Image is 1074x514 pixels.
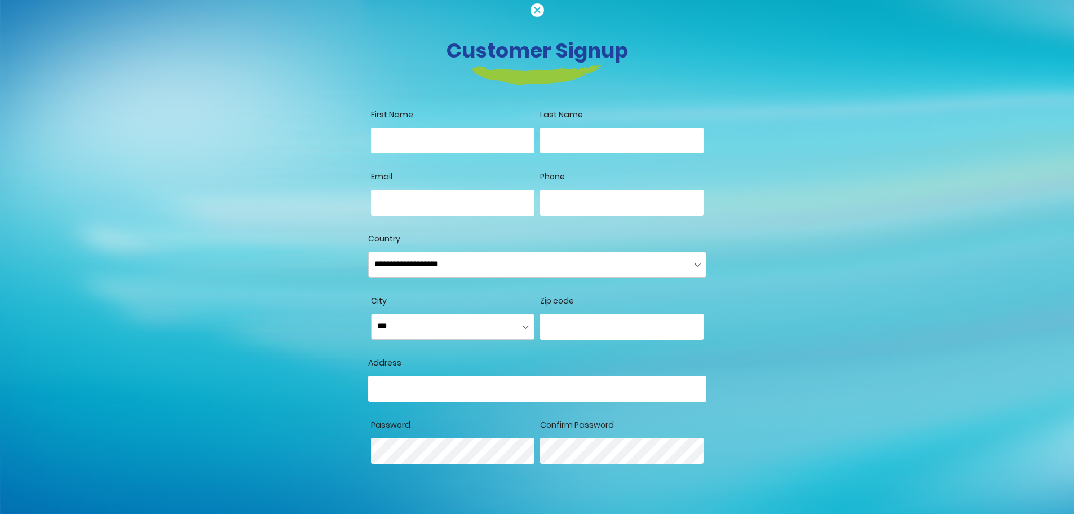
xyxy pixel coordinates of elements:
[371,109,413,120] span: First Name
[368,233,400,244] span: Country
[368,357,401,368] span: Address
[531,3,544,17] img: cancel
[371,295,387,306] span: City
[472,65,602,85] img: login-heading-border.png
[540,419,614,430] span: Confirm Password
[540,109,583,120] span: Last Name
[371,171,392,182] span: Email
[224,38,850,63] h3: Customer Signup
[540,171,565,182] span: Phone
[371,419,410,430] span: Password
[540,295,574,306] span: Zip code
